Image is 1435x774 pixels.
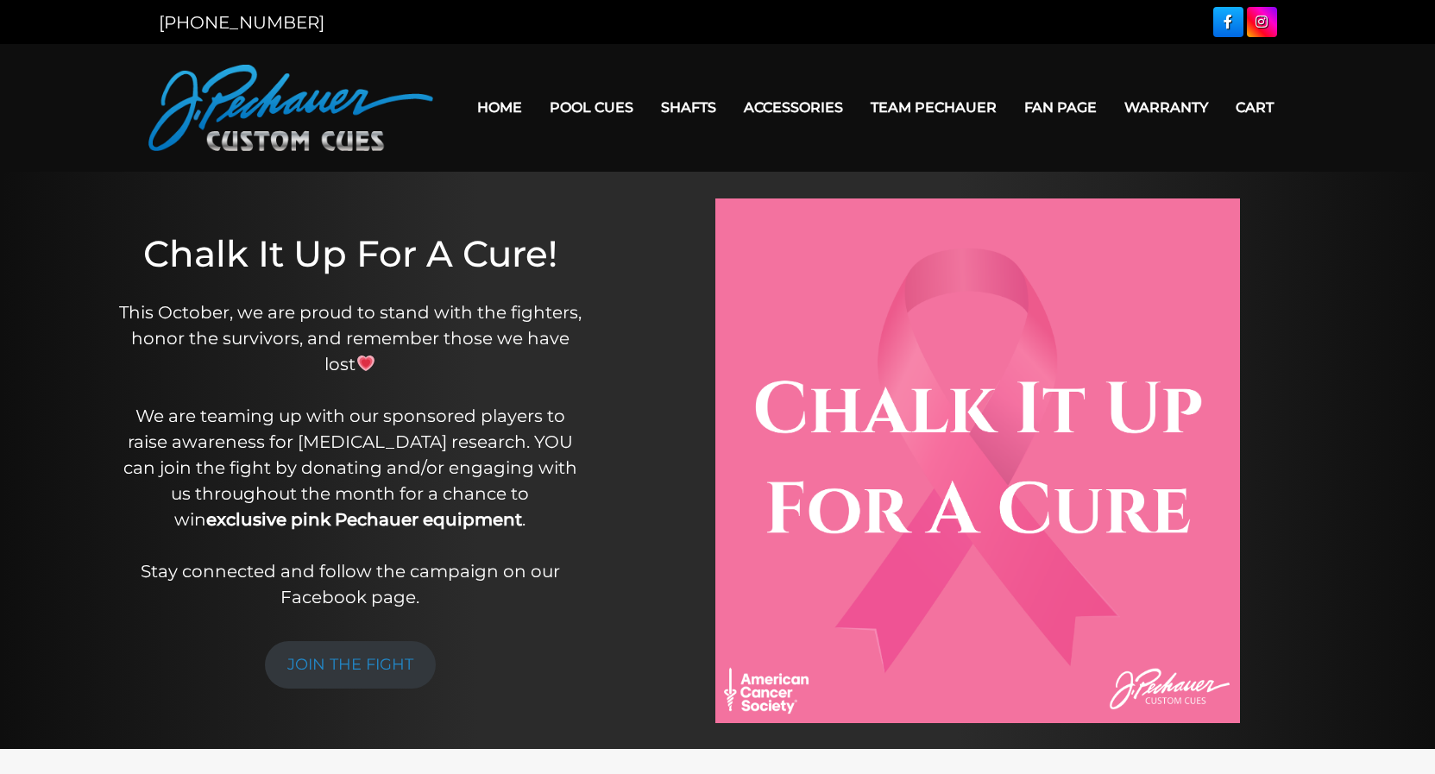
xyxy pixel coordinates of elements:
[357,355,374,372] img: 💗
[265,641,436,689] a: JOIN THE FIGHT
[116,232,584,275] h1: Chalk It Up For A Cure!
[206,509,522,530] strong: exclusive pink Pechauer equipment
[116,299,584,610] p: This October, we are proud to stand with the fighters, honor the survivors, and remember those we...
[857,85,1010,129] a: Team Pechauer
[730,85,857,129] a: Accessories
[148,65,433,151] img: Pechauer Custom Cues
[1111,85,1222,129] a: Warranty
[536,85,647,129] a: Pool Cues
[1222,85,1287,129] a: Cart
[159,12,324,33] a: [PHONE_NUMBER]
[463,85,536,129] a: Home
[1010,85,1111,129] a: Fan Page
[647,85,730,129] a: Shafts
